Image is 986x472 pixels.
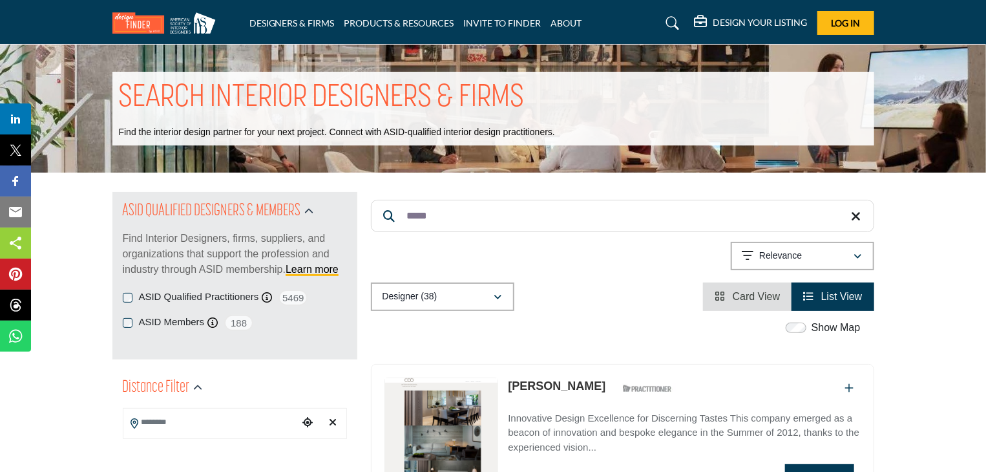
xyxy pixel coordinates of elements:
[695,16,808,31] div: DESIGN YOUR LISTING
[371,200,874,232] input: Search Keyword
[224,315,253,331] span: 188
[112,12,222,34] img: Site Logo
[703,283,792,311] li: Card View
[371,283,514,311] button: Designer (38)
[383,290,437,303] p: Designer (38)
[551,17,582,28] a: ABOUT
[653,13,687,34] a: Search
[123,318,132,328] input: ASID Members checkbox
[508,380,605,392] a: [PERSON_NAME]
[119,126,555,139] p: Find the interior design partner for your next project. Connect with ASID-qualified interior desi...
[324,409,343,437] div: Clear search location
[298,409,317,437] div: Choose your current location
[139,290,259,305] label: ASID Qualified Practitioners
[812,320,861,336] label: Show Map
[803,291,862,302] a: View List
[821,291,863,302] span: List View
[508,378,605,395] p: Carolina Diaz
[759,250,802,263] p: Relevance
[713,17,808,28] h5: DESIGN YOUR LISTING
[123,293,132,303] input: ASID Qualified Practitioners checkbox
[123,376,190,400] h2: Distance Filter
[278,290,308,306] span: 5469
[731,242,874,270] button: Relevance
[845,383,854,394] a: Add To List
[139,315,205,330] label: ASID Members
[792,283,874,311] li: List View
[508,411,860,455] p: Innovative Design Excellence for Discerning Tastes This company emerged as a beacon of innovation...
[249,17,335,28] a: DESIGNERS & FIRMS
[286,264,339,275] a: Learn more
[123,231,347,277] p: Find Interior Designers, firms, suppliers, and organizations that support the profession and indu...
[508,403,860,455] a: Innovative Design Excellence for Discerning Tastes This company emerged as a beacon of innovation...
[831,17,860,28] span: Log In
[715,291,780,302] a: View Card
[464,17,541,28] a: INVITE TO FINDER
[123,200,301,223] h2: ASID QUALIFIED DESIGNERS & MEMBERS
[123,410,298,435] input: Search Location
[733,291,781,302] span: Card View
[618,381,676,397] img: ASID Qualified Practitioners Badge Icon
[119,78,525,118] h1: SEARCH INTERIOR DESIGNERS & FIRMS
[344,17,454,28] a: PRODUCTS & RESOURCES
[817,11,874,35] button: Log In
